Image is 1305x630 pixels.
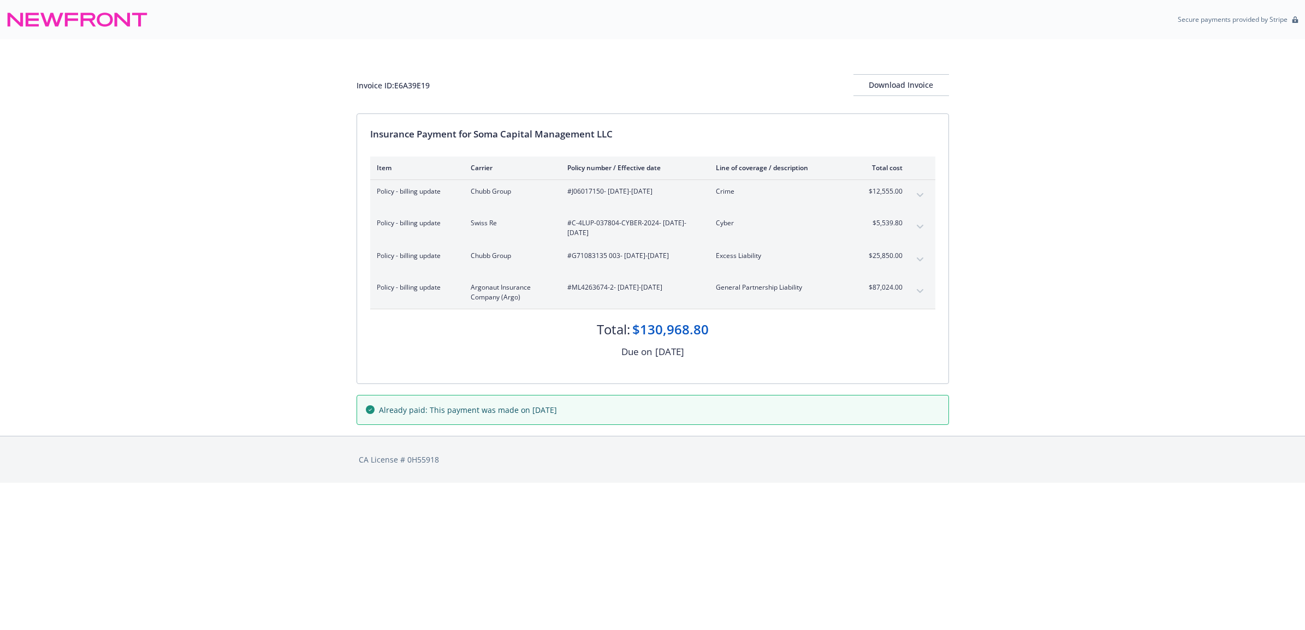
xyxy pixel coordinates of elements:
[471,251,550,261] span: Chubb Group
[597,320,630,339] div: Total:
[567,283,698,292] span: #ML4263674-2 - [DATE]-[DATE]
[567,163,698,172] div: Policy number / Effective date
[377,218,453,228] span: Policy - billing update
[471,283,550,302] span: Argonaut Insurance Company (Argo)
[471,218,550,228] span: Swiss Re
[377,163,453,172] div: Item
[862,163,903,172] div: Total cost
[716,283,844,292] span: General Partnership Liability
[716,187,844,196] span: Crime
[655,345,684,359] div: [DATE]
[357,80,430,91] div: Invoice ID: E6A39E19
[862,251,903,261] span: $25,850.00
[911,218,929,236] button: expand content
[359,454,947,465] div: CA License # 0H55918
[862,283,903,292] span: $87,024.00
[377,251,453,261] span: Policy - billing update
[911,187,929,204] button: expand content
[716,218,844,228] span: Cyber
[567,218,698,238] span: #C-4LUP-037804-CYBER-2024 - [DATE]-[DATE]
[853,74,949,96] button: Download Invoice
[471,163,550,172] div: Carrier
[1178,15,1288,24] p: Secure payments provided by Stripe
[471,187,550,196] span: Chubb Group
[377,187,453,196] span: Policy - billing update
[370,180,935,212] div: Policy - billing updateChubb Group#J06017150- [DATE]-[DATE]Crime$12,555.00expand content
[370,212,935,244] div: Policy - billing updateSwiss Re#C-4LUP-037804-CYBER-2024- [DATE]-[DATE]Cyber$5,539.80expand content
[716,251,844,261] span: Excess Liability
[862,218,903,228] span: $5,539.80
[567,251,698,261] span: #G71083135 003 - [DATE]-[DATE]
[911,251,929,268] button: expand content
[379,404,557,416] span: Already paid: This payment was made on [DATE]
[716,163,844,172] div: Line of coverage / description
[853,75,949,95] div: Download Invoice
[370,276,935,309] div: Policy - billing updateArgonaut Insurance Company (Argo)#ML4263674-2- [DATE]-[DATE]General Partne...
[377,283,453,292] span: Policy - billing update
[621,345,652,359] div: Due on
[567,187,698,196] span: #J06017150 - [DATE]-[DATE]
[370,127,935,141] div: Insurance Payment for Soma Capital Management LLC
[911,283,929,300] button: expand content
[370,244,935,276] div: Policy - billing updateChubb Group#G71083135 003- [DATE]-[DATE]Excess Liability$25,850.00expand c...
[632,320,709,339] div: $130,968.80
[862,187,903,196] span: $12,555.00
